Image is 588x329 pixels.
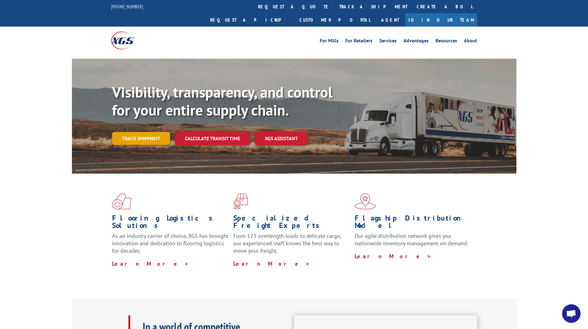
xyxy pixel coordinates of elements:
[233,214,350,232] h1: Specialized Freight Experts
[112,232,228,254] span: As an industry carrier of choice, XGS has brought innovation and dedication to flooring logistics...
[206,13,295,27] a: Request a pickup
[375,13,405,27] a: Agent
[233,193,248,209] img: xgs-icon-focused-on-flooring-red
[403,38,429,45] a: Advantages
[175,132,250,145] a: Calculate transit time
[379,38,397,45] a: Services
[355,193,376,209] img: xgs-icon-flagship-distribution-model-red
[355,232,468,247] span: Our agile distribution network gives you nationwide inventory management on demand.
[405,13,477,27] a: Join Our Team
[295,13,375,27] a: Customer Portal
[355,253,432,260] a: Learn More >
[112,193,131,209] img: xgs-icon-total-supply-chain-intelligence-red
[112,132,170,145] a: Track shipment
[345,38,373,45] a: For Retailers
[320,38,339,45] a: For Mills
[255,132,308,145] a: XGS ASSISTANT
[355,214,471,232] h1: Flagship Distribution Model
[233,232,350,260] p: From 123 overlength loads to delicate cargo, our experienced staff knows the best way to move you...
[112,260,189,267] a: Learn More >
[562,304,581,323] div: Open chat
[112,214,229,232] h1: Flooring Logistics Solutions
[464,38,477,45] a: About
[436,38,457,45] a: Resources
[111,3,143,10] a: [PHONE_NUMBER]
[112,82,332,120] b: Visibility, transparency, and control for your entire supply chain.
[233,260,310,267] a: Learn More >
